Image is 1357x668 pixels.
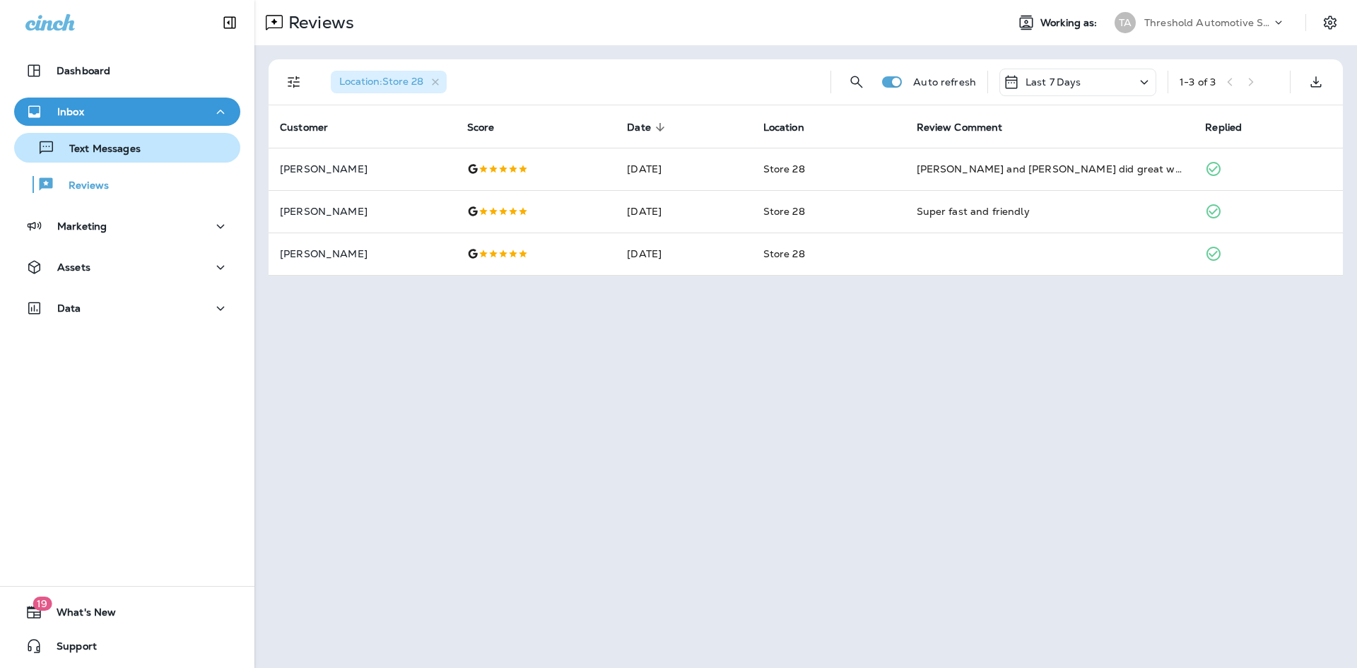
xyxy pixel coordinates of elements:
button: Export as CSV [1302,68,1330,96]
span: Score [467,122,495,134]
td: [DATE] [616,190,751,233]
p: Reviews [54,180,109,193]
span: Review Comment [917,122,1003,134]
span: Date [627,121,669,134]
span: 19 [33,597,52,611]
span: Replied [1205,121,1260,134]
p: Dashboard [57,65,110,76]
p: Data [57,303,81,314]
button: Inbox [14,98,240,126]
td: [DATE] [616,233,751,275]
td: [DATE] [616,148,751,190]
span: Review Comment [917,121,1021,134]
button: Settings [1317,10,1343,35]
span: Store 28 [763,247,805,260]
p: Inbox [57,106,84,117]
span: Customer [280,122,328,134]
button: Data [14,294,240,322]
p: Threshold Automotive Service dba Grease Monkey [1144,17,1271,28]
p: Auto refresh [913,76,976,88]
span: Date [627,122,651,134]
div: Jared and Danny did great work on my Jeep [917,162,1183,176]
p: Reviews [283,12,354,33]
span: Working as: [1040,17,1100,29]
span: Replied [1205,122,1242,134]
div: Location:Store 28 [331,71,447,93]
button: Dashboard [14,57,240,85]
span: Score [467,121,513,134]
button: Filters [280,68,308,96]
p: Marketing [57,221,107,232]
div: Super fast and friendly [917,204,1183,218]
span: Support [42,640,97,657]
span: Store 28 [763,163,805,175]
span: Location [763,121,823,134]
button: Search Reviews [842,68,871,96]
span: What's New [42,607,116,623]
div: 1 - 3 of 3 [1180,76,1216,88]
button: Marketing [14,212,240,240]
button: Support [14,632,240,660]
span: Customer [280,121,346,134]
p: [PERSON_NAME] [280,248,445,259]
div: TA [1115,12,1136,33]
p: [PERSON_NAME] [280,206,445,217]
button: Assets [14,253,240,281]
p: Text Messages [55,143,141,156]
p: [PERSON_NAME] [280,163,445,175]
p: Assets [57,262,90,273]
button: 19What's New [14,598,240,626]
button: Collapse Sidebar [210,8,249,37]
span: Location [763,122,804,134]
button: Reviews [14,170,240,199]
p: Last 7 Days [1026,76,1081,88]
span: Store 28 [763,205,805,218]
span: Location : Store 28 [339,75,423,88]
button: Text Messages [14,133,240,163]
